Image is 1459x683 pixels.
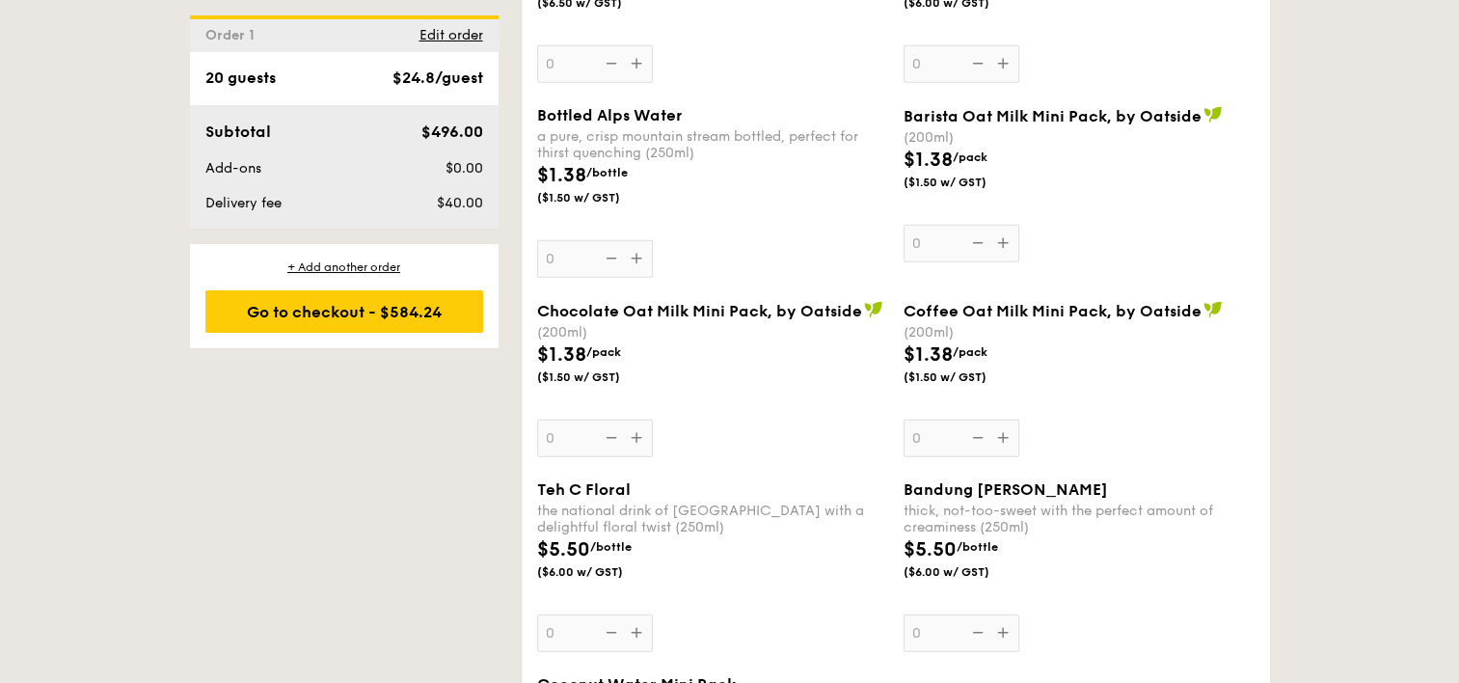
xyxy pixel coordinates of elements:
[537,503,888,535] div: the national drink of [GEOGRAPHIC_DATA] with a delightful floral twist (250ml)
[436,195,482,211] span: $40.00
[904,107,1202,125] span: Barista Oat Milk Mini Pack, by Oatside
[419,27,483,43] span: Edit order
[904,324,1255,341] div: (200ml)
[590,540,632,554] span: /bottle
[537,564,668,580] span: ($6.00 w/ GST)
[205,290,483,333] div: Go to checkout - $584.24
[586,345,621,359] span: /pack
[205,160,261,177] span: Add-ons
[445,160,482,177] span: $0.00
[420,123,482,141] span: $496.00
[864,301,883,318] img: icon-vegan.f8ff3823.svg
[537,324,888,341] div: (200ml)
[205,260,483,275] div: + Add another order
[537,128,888,161] div: a pure, crisp mountain stream bottled, perfect for thirst quenching (250ml)
[537,106,683,124] span: Bottled Alps Water
[205,27,262,43] span: Order 1
[537,190,668,205] span: ($1.50 w/ GST)
[904,175,1035,190] span: ($1.50 w/ GST)
[953,345,987,359] span: /pack
[1203,106,1223,123] img: icon-vegan.f8ff3823.svg
[537,480,631,499] span: Teh C Floral
[904,564,1035,580] span: ($6.00 w/ GST)
[904,538,957,561] span: $5.50
[537,302,862,320] span: Chocolate Oat Milk Mini Pack, by Oatside
[904,369,1035,385] span: ($1.50 w/ GST)
[205,195,282,211] span: Delivery fee
[957,540,998,554] span: /bottle
[904,343,953,367] span: $1.38
[537,538,590,561] span: $5.50
[953,150,987,164] span: /pack
[1203,301,1223,318] img: icon-vegan.f8ff3823.svg
[904,302,1202,320] span: Coffee Oat Milk Mini Pack, by Oatside
[537,164,586,187] span: $1.38
[537,369,668,385] span: ($1.50 w/ GST)
[904,149,953,172] span: $1.38
[904,480,1108,499] span: Bandung [PERSON_NAME]
[904,129,1255,146] div: (200ml)
[904,503,1255,535] div: thick, not-too-sweet with the perfect amount of creaminess (250ml)
[205,67,276,90] div: 20 guests
[586,166,628,179] span: /bottle
[537,343,586,367] span: $1.38
[205,123,271,141] span: Subtotal
[392,67,483,90] div: $24.8/guest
